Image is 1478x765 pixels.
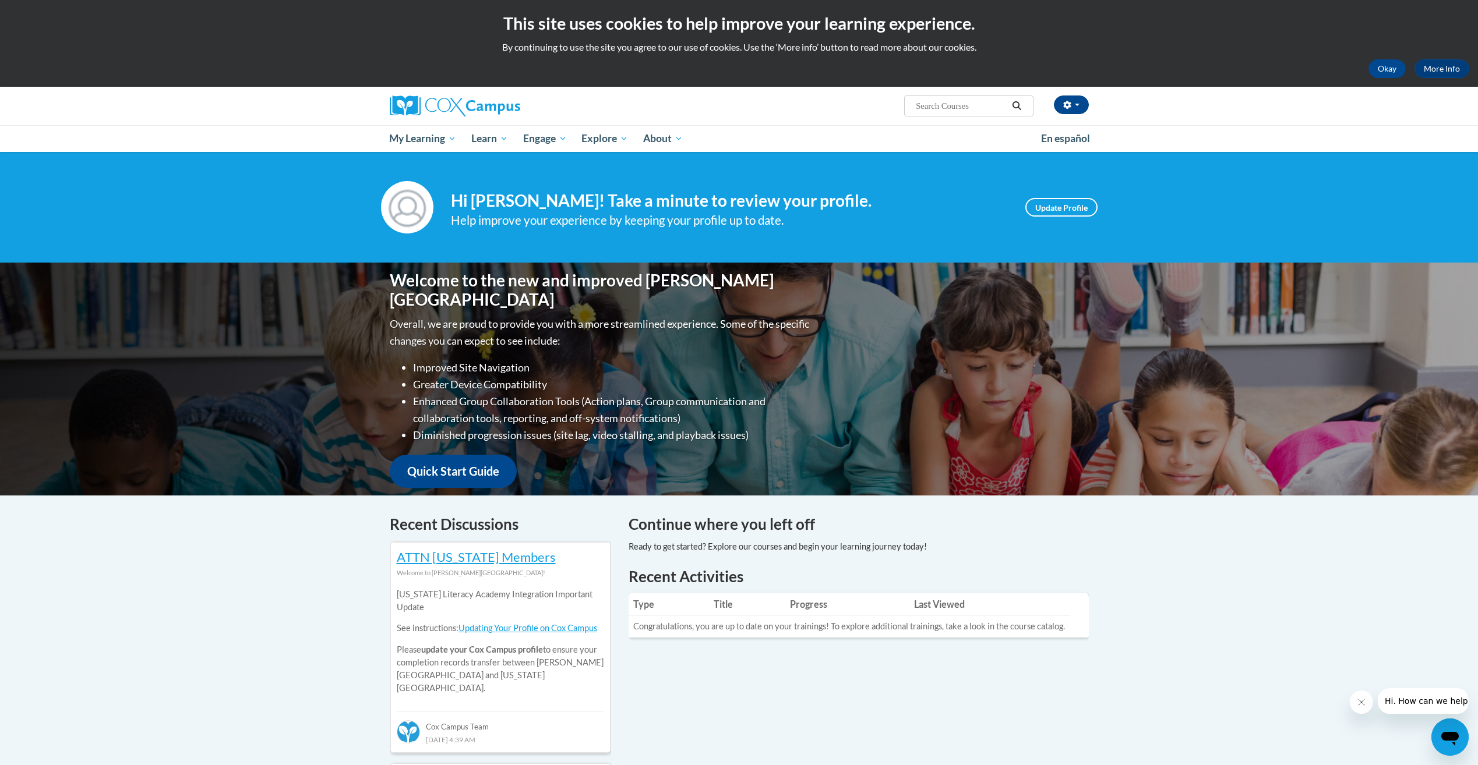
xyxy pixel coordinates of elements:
[643,132,683,146] span: About
[397,588,604,614] p: [US_STATE] Literacy Academy Integration Important Update
[390,271,812,310] h1: Welcome to the new and improved [PERSON_NAME][GEOGRAPHIC_DATA]
[397,711,604,732] div: Cox Campus Team
[1033,126,1098,151] a: En español
[397,733,604,746] div: [DATE] 4:39 AM
[574,125,636,152] a: Explore
[1008,99,1025,113] button: Search
[785,593,909,616] th: Progress
[413,427,812,444] li: Diminished progression issues (site lag, video stalling, and playback issues)
[629,593,710,616] th: Type
[390,455,517,488] a: Quick Start Guide
[397,549,556,565] a: ATTN [US_STATE] Members
[397,566,604,579] div: Welcome to [PERSON_NAME][GEOGRAPHIC_DATA]!
[915,99,1008,113] input: Search Courses
[451,191,1008,211] h4: Hi [PERSON_NAME]! Take a minute to review your profile.
[397,720,420,743] img: Cox Campus Team
[709,593,785,616] th: Title
[1368,59,1406,78] button: Okay
[636,125,690,152] a: About
[1350,690,1373,714] iframe: Close message
[1431,718,1469,756] iframe: Button to launch messaging window
[9,41,1469,54] p: By continuing to use the site you agree to our use of cookies. Use the ‘More info’ button to read...
[1054,95,1089,114] button: Account Settings
[421,644,543,654] b: update your Cox Campus profile
[1414,59,1469,78] a: More Info
[1378,688,1469,714] iframe: Message from company
[451,211,1008,230] div: Help improve your experience by keeping your profile up to date.
[390,95,611,116] a: Cox Campus
[629,513,1089,536] h4: Continue where you left off
[471,132,508,146] span: Learn
[909,593,1070,616] th: Last Viewed
[458,623,597,633] a: Updating Your Profile on Cox Campus
[381,181,433,233] img: Profile Image
[397,579,604,703] div: Please to ensure your completion records transfer between [PERSON_NAME][GEOGRAPHIC_DATA] and [US_...
[1025,198,1098,217] a: Update Profile
[1041,132,1090,144] span: En español
[629,566,1089,587] h1: Recent Activities
[516,125,574,152] a: Engage
[382,125,464,152] a: My Learning
[390,513,611,536] h4: Recent Discussions
[464,125,516,152] a: Learn
[413,376,812,393] li: Greater Device Compatibility
[390,316,812,349] p: Overall, we are proud to provide you with a more streamlined experience. Some of the specific cha...
[581,132,628,146] span: Explore
[390,95,520,116] img: Cox Campus
[413,393,812,427] li: Enhanced Group Collaboration Tools (Action plans, Group communication and collaboration tools, re...
[397,622,604,635] p: See instructions:
[389,132,456,146] span: My Learning
[9,12,1469,35] h2: This site uses cookies to help improve your learning experience.
[372,125,1106,152] div: Main menu
[413,359,812,376] li: Improved Site Navigation
[7,8,94,17] span: Hi. How can we help?
[629,616,1070,637] td: Congratulations, you are up to date on your trainings! To explore additional trainings, take a lo...
[523,132,567,146] span: Engage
